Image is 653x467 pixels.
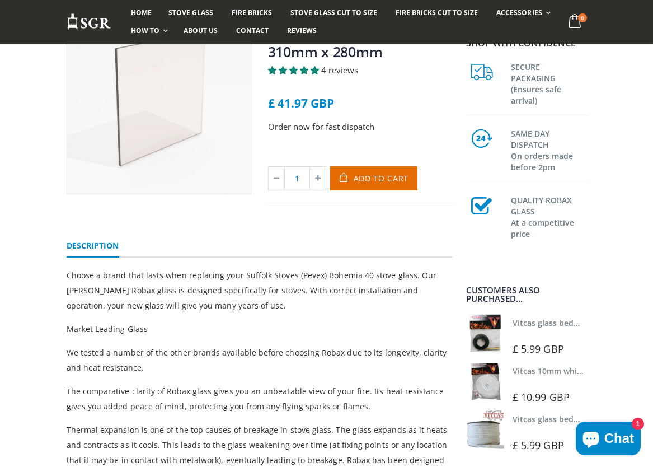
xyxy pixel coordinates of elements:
[67,347,447,373] span: We tested a number of the other brands available before choosing Robax due to its longevity, clar...
[387,4,486,22] a: Fire Bricks Cut To Size
[123,22,173,40] a: How To
[67,235,119,258] a: Description
[175,22,226,40] a: About us
[268,120,453,133] p: Order now for fast dispatch
[563,11,586,33] a: 0
[287,26,317,35] span: Reviews
[578,13,587,22] span: 0
[160,4,222,22] a: Stove Glass
[67,13,111,31] img: Stove Glass Replacement
[513,390,570,404] span: £ 10.99 GBP
[488,4,556,22] a: Accessories
[67,270,437,311] span: Choose a brand that lasts when replacing your Suffolk Stoves (Pevex) Bohemia 40 stove glass. Our ...
[290,8,377,17] span: Stove Glass Cut To Size
[223,4,280,22] a: Fire Bricks
[513,342,564,356] span: £ 5.99 GBP
[354,173,409,184] span: Add to Cart
[168,8,213,17] span: Stove Glass
[282,4,386,22] a: Stove Glass Cut To Size
[496,8,542,17] span: Accessories
[466,362,504,400] img: Vitcas white rope, glue and gloves kit 10mm
[511,59,587,106] h3: SECURE PACKAGING (Ensures safe arrival)
[67,386,444,412] span: The comparative clarity of Robax glass gives you an unbeatable view of your fire. Its heat resist...
[511,193,587,240] h3: QUALITY ROBAX GLASS At a competitive price
[321,64,358,76] span: 4 reviews
[123,4,160,22] a: Home
[236,26,269,35] span: Contact
[279,22,325,40] a: Reviews
[228,22,277,40] a: Contact
[396,8,478,17] span: Fire Bricks Cut To Size
[131,26,159,35] span: How To
[466,286,587,303] div: Customers also purchased...
[466,314,504,352] img: Vitcas stove glass bedding in tape
[466,410,504,449] img: Vitcas stove glass bedding in tape
[330,166,418,190] button: Add to Cart
[184,26,218,35] span: About us
[131,8,152,17] span: Home
[513,438,564,452] span: £ 5.99 GBP
[511,126,587,173] h3: SAME DAY DISPATCH On orders made before 2pm
[268,64,321,76] span: 4.75 stars
[572,422,644,458] inbox-online-store-chat: Shopify online store chat
[232,8,272,17] span: Fire Bricks
[268,95,334,111] span: £ 41.97 GBP
[67,10,251,194] img: squarestoveglass_fb9b0ef8-814e-4f9b-9aea-8a526b4c96e2_800x_crop_center.webp
[67,324,148,334] span: Market Leading Glass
